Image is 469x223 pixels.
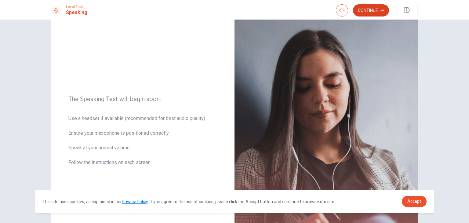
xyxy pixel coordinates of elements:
span: Use a headset if available (recommended for best audio quality). Ensure your microphone is positi... [68,115,217,174]
span: The Speaking Test will begin soon. [68,95,217,103]
a: dismiss cookie message [402,196,427,207]
a: Privacy Policy [122,199,148,204]
span: This site uses cookies, as explained in our . If you agree to the use of cookies, please click th... [42,199,335,204]
span: Accept [407,199,421,204]
button: Continue [353,4,389,16]
span: Level Test [66,5,87,9]
div: cookieconsent [35,190,434,213]
h1: Speaking [66,9,87,16]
